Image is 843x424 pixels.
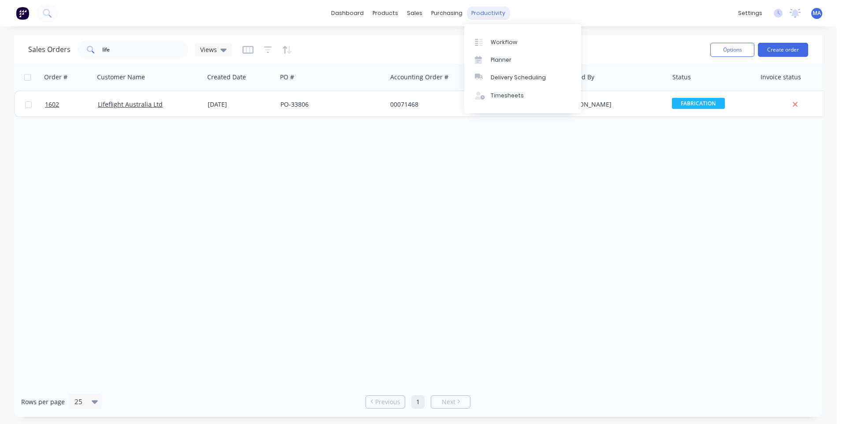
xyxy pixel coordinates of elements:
a: Workflow [464,33,581,51]
span: Next [442,398,455,406]
span: Rows per page [21,398,65,406]
div: settings [734,7,767,20]
div: [PERSON_NAME] [562,100,660,109]
div: Customer Name [97,73,145,82]
a: Previous page [366,398,405,406]
button: Options [710,43,754,57]
div: PO-33806 [280,100,378,109]
div: Workflow [491,38,517,46]
div: Timesheets [491,92,524,100]
span: MA [813,9,821,17]
span: Previous [375,398,400,406]
div: Invoice status [761,73,801,82]
img: Factory [16,7,29,20]
div: products [368,7,403,20]
div: Planner [491,56,511,64]
ul: Pagination [362,395,474,409]
input: Search... [102,41,188,59]
a: Planner [464,51,581,69]
div: [DATE] [208,100,273,109]
div: Accounting Order # [390,73,448,82]
div: Created Date [207,73,246,82]
a: Delivery Scheduling [464,69,581,86]
a: Lifeflight Australia Ltd [98,100,163,108]
h1: Sales Orders [28,45,71,54]
div: purchasing [427,7,467,20]
span: FABRICATION [672,98,725,109]
a: Page 1 is your current page [411,395,425,409]
div: 00071468 [390,100,488,109]
div: Order # [44,73,67,82]
div: Status [672,73,691,82]
div: productivity [467,7,510,20]
span: 1602 [45,100,59,109]
div: sales [403,7,427,20]
a: dashboard [327,7,368,20]
button: Create order [758,43,808,57]
a: Timesheets [464,87,581,104]
a: Next page [431,398,470,406]
div: Delivery Scheduling [491,74,546,82]
span: Views [200,45,217,54]
a: 1602 [45,91,98,118]
div: PO # [280,73,294,82]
